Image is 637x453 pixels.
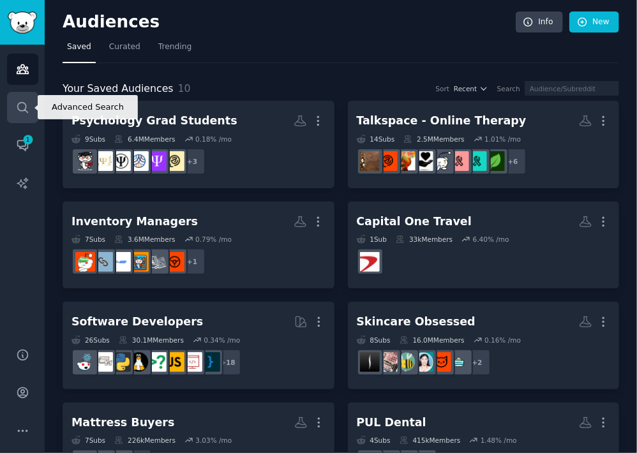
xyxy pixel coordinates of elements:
a: Psychology Grad Students9Subs6.4MMembers0.18% /mo+3PsyDaskpsychologyAlliantUniversitypsychologyAc... [63,101,334,188]
div: Software Developers [71,314,203,330]
div: 8 Sub s [357,336,391,345]
span: Recent [454,84,477,93]
div: 7 Sub s [71,436,105,445]
img: AlliantUniversity [129,151,149,171]
img: adhd_anxiety [467,151,487,171]
span: 10 [178,82,191,94]
a: 1 [7,130,38,161]
img: psychologystudents [75,151,95,171]
img: psychology [111,151,131,171]
a: Capital One Travel1Sub33kMembers6.40% /moCapitalOne_ [348,202,620,289]
img: programming [200,352,220,372]
span: Your Saved Audiences [63,81,174,97]
div: 7 Sub s [71,235,105,244]
img: Sephora [360,352,380,372]
img: askatherapist [360,151,380,171]
a: Info [516,11,563,33]
img: Anxietyhelp [449,151,469,171]
div: Skincare Obsessed [357,314,476,330]
div: 2.5M Members [403,135,464,144]
a: Saved [63,37,96,63]
div: + 3 [179,148,206,175]
img: Python [111,352,131,372]
img: mentalhealth [378,151,398,171]
div: 226k Members [114,436,176,445]
img: PsyD [165,151,184,171]
img: CapitalOne_ [360,252,380,272]
div: + 2 [464,349,491,376]
div: 3.6M Members [114,235,175,244]
h2: Audiences [63,12,516,33]
img: cscareerquestions [147,352,167,372]
div: 4 Sub s [357,436,391,445]
div: 0.34 % /mo [204,336,240,345]
input: Audience/Subreddit [525,81,619,96]
div: 6.4M Members [114,135,175,144]
img: Warehousing [147,252,167,272]
div: Search [497,84,520,93]
div: 415k Members [400,436,461,445]
img: PanPorn [378,352,398,372]
img: AnxietyDepression [485,151,505,171]
img: AsianBeauty [396,352,416,372]
div: 0.18 % /mo [195,135,232,144]
img: javascript [165,352,184,372]
img: supplychain [93,252,113,272]
div: 16.0M Members [400,336,465,345]
div: Capital One Travel [357,214,472,230]
div: 3.03 % /mo [195,436,232,445]
div: 0.79 % /mo [195,235,232,244]
a: Software Developers26Subs30.1MMembers0.34% /mo+18programmingwebdevjavascriptcscareerquestionslinu... [63,302,334,389]
img: learnpython [93,352,113,372]
img: Skincare_Addiction [449,352,469,372]
div: 0.16 % /mo [484,336,521,345]
div: Psychology Grad Students [71,113,237,129]
div: + 1 [179,248,206,275]
div: 30.1M Members [119,336,184,345]
img: logistics [165,252,184,272]
img: linux [129,352,149,372]
img: 30PlusSkinCare [431,352,451,372]
img: koreanskincare [414,352,433,372]
img: AcademicPsychology [93,151,113,171]
div: 26 Sub s [71,336,110,345]
a: Curated [105,37,145,63]
img: GummySearch logo [8,11,37,34]
span: Saved [67,41,91,53]
div: Inventory Managers [71,214,198,230]
div: Mattress Buyers [71,415,175,431]
img: depression_help [414,151,433,171]
div: 1.01 % /mo [484,135,521,144]
div: 1.48 % /mo [481,436,517,445]
div: 6.40 % /mo [473,235,509,244]
img: InventoryManagement [129,252,149,272]
span: 1 [22,135,34,144]
img: Anxiety [431,151,451,171]
img: askpsychology [147,151,167,171]
a: Inventory Managers7Subs3.6MMembers0.79% /mo+1logisticsWarehousingInventoryManagementsaasbiznessso... [63,202,334,289]
div: 33k Members [396,235,453,244]
span: Curated [109,41,140,53]
div: PUL Dental [357,415,426,431]
a: New [569,11,619,33]
img: saasbiznesssoftware [111,252,131,272]
div: + 6 [500,148,527,175]
button: Recent [454,84,488,93]
img: webdev [183,352,202,372]
div: Sort [436,84,450,93]
a: Skincare Obsessed8Subs16.0MMembers0.16% /mo+2Skincare_Addiction30PlusSkinCarekoreanskincareAsianB... [348,302,620,389]
span: Trending [158,41,191,53]
div: 14 Sub s [357,135,395,144]
div: 9 Sub s [71,135,105,144]
a: Trending [154,37,196,63]
img: ADHDmemes [396,151,416,171]
div: 1 Sub [357,235,387,244]
img: reactjs [75,352,95,372]
a: Talkspace - Online Therapy14Subs2.5MMembers1.01% /mo+6AnxietyDepressionadhd_anxietyAnxietyhelpAnx... [348,101,620,188]
div: + 18 [214,349,241,376]
div: Talkspace - Online Therapy [357,113,527,129]
img: Accounting [75,252,95,272]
